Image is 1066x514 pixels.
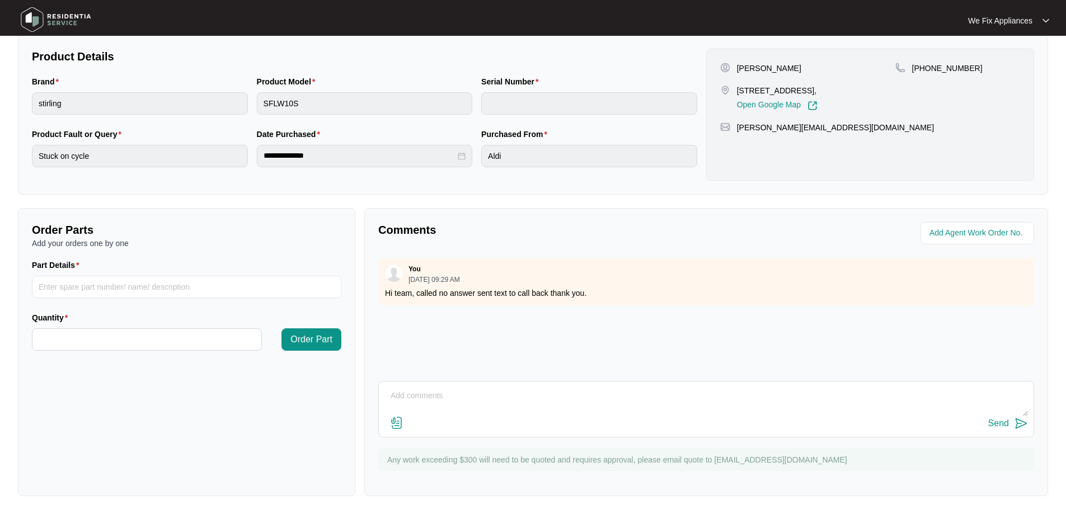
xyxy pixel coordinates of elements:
p: We Fix Appliances [968,15,1032,26]
img: user-pin [720,63,730,73]
p: Hi team, called no answer sent text to call back thank you. [385,287,1027,299]
input: Quantity [32,329,261,350]
label: Brand [32,76,63,87]
input: Serial Number [481,92,697,115]
p: Any work exceeding $300 will need to be quoted and requires approval, please email quote to [EMAI... [387,454,1029,465]
input: Add Agent Work Order No. [929,227,1027,240]
span: Order Part [290,333,332,346]
img: map-pin [720,85,730,95]
label: Product Model [257,76,320,87]
input: Purchased From [481,145,697,167]
p: [PERSON_NAME][EMAIL_ADDRESS][DOMAIN_NAME] [737,122,934,133]
img: dropdown arrow [1042,18,1049,23]
img: file-attachment-doc.svg [390,416,403,430]
p: Comments [378,222,698,238]
label: Date Purchased [257,129,325,140]
a: Open Google Map [737,101,818,111]
div: Send [988,418,1009,428]
p: [STREET_ADDRESS], [737,85,818,96]
p: Order Parts [32,222,341,238]
p: [PERSON_NAME] [737,63,801,74]
img: user.svg [386,265,402,282]
label: Serial Number [481,76,543,87]
label: Part Details [32,260,84,271]
p: [PHONE_NUMBER] [912,63,983,74]
input: Product Fault or Query [32,145,248,167]
img: residentia service logo [17,3,95,36]
button: Send [988,416,1028,431]
input: Product Model [257,92,473,115]
input: Part Details [32,276,341,298]
p: Add your orders one by one [32,238,341,249]
img: map-pin [720,122,730,132]
label: Quantity [32,312,72,323]
label: Product Fault or Query [32,129,126,140]
img: send-icon.svg [1015,417,1028,430]
label: Purchased From [481,129,552,140]
p: [DATE] 09:29 AM [408,276,460,283]
input: Brand [32,92,248,115]
p: You [408,265,421,273]
button: Order Part [281,328,341,351]
img: Link-External [807,101,818,111]
p: Product Details [32,49,697,64]
input: Date Purchased [264,150,456,162]
img: map-pin [895,63,905,73]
